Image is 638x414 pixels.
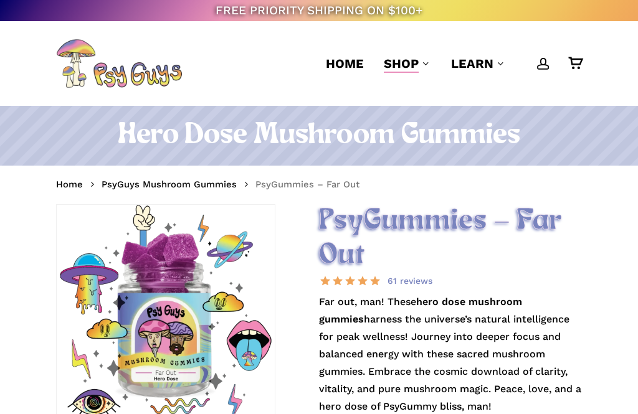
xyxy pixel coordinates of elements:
[56,39,182,88] img: PsyGuys
[319,296,522,325] strong: hero dose mushroom gummies
[451,55,506,72] a: Learn
[316,21,582,106] nav: Main Menu
[384,55,431,72] a: Shop
[56,118,582,153] h1: Hero Dose Mushroom Gummies
[384,56,419,71] span: Shop
[56,178,83,191] a: Home
[319,204,582,273] h2: PsyGummies – Far Out
[568,57,582,70] a: Cart
[255,179,359,190] span: PsyGummies – Far Out
[102,178,237,191] a: PsyGuys Mushroom Gummies
[451,56,493,71] span: Learn
[326,56,364,71] span: Home
[326,55,364,72] a: Home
